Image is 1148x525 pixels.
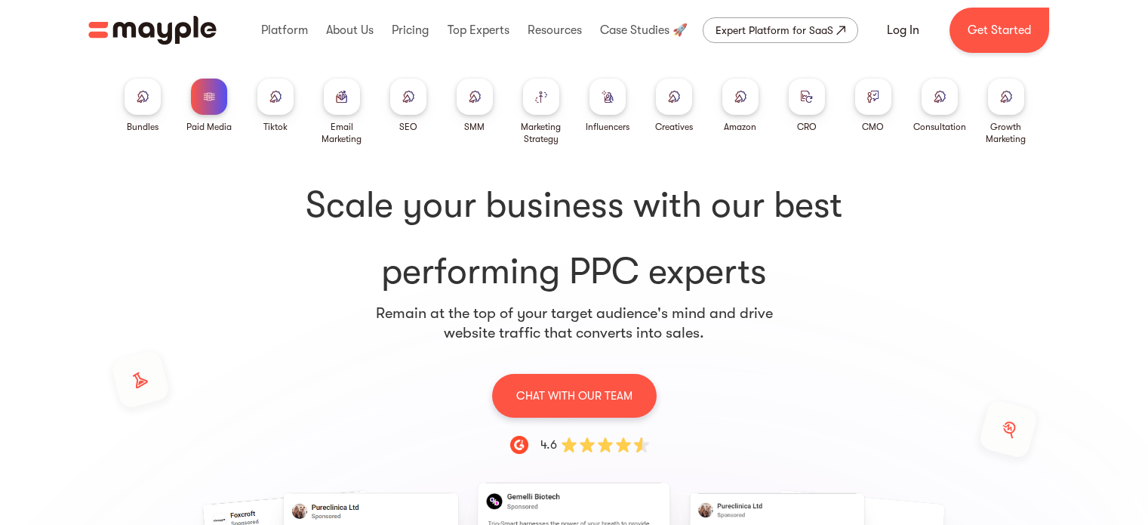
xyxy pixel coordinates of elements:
a: Paid Media [186,79,232,133]
div: Pricing [388,6,432,54]
a: Tiktok [257,79,294,133]
div: SMM [464,121,485,133]
div: Paid Media [186,121,232,133]
a: CHAT WITH OUR TEAM [492,373,657,418]
a: CRO [789,79,825,133]
img: Mayple logo [88,16,217,45]
div: 4.6 [540,436,557,454]
a: Bundles [125,79,161,133]
div: Bundles [127,121,159,133]
div: CRO [797,121,817,133]
div: Tiktok [263,121,288,133]
a: Creatives [655,79,693,133]
div: About Us [322,6,377,54]
a: Log In [869,12,937,48]
div: Consultation [913,121,966,133]
a: home [88,16,217,45]
div: Resources [524,6,586,54]
a: Expert Platform for SaaS [703,17,858,43]
a: Amazon [722,79,759,133]
div: Top Experts [444,6,513,54]
a: Get Started [949,8,1049,53]
a: SEO [390,79,426,133]
a: Growth Marketing [979,79,1033,145]
div: Growth Marketing [979,121,1033,145]
p: Remain at the top of your target audience's mind and drive website traffic that converts into sales. [375,304,774,343]
a: Email Marketing [315,79,369,145]
a: SMM [457,79,493,133]
h1: performing PPC experts [115,181,1033,296]
div: Amazon [724,121,756,133]
p: CHAT WITH OUR TEAM [516,386,632,406]
a: Consultation [913,79,966,133]
span: Scale your business with our best [115,181,1033,230]
a: Marketing Strategy [514,79,568,145]
div: Platform [257,6,312,54]
div: Expert Platform for SaaS [716,21,833,39]
div: Influencers [586,121,629,133]
div: SEO [399,121,417,133]
a: Influencers [586,79,629,133]
div: Creatives [655,121,693,133]
div: CMO [862,121,884,133]
a: CMO [855,79,891,133]
div: Marketing Strategy [514,121,568,145]
div: Email Marketing [315,121,369,145]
